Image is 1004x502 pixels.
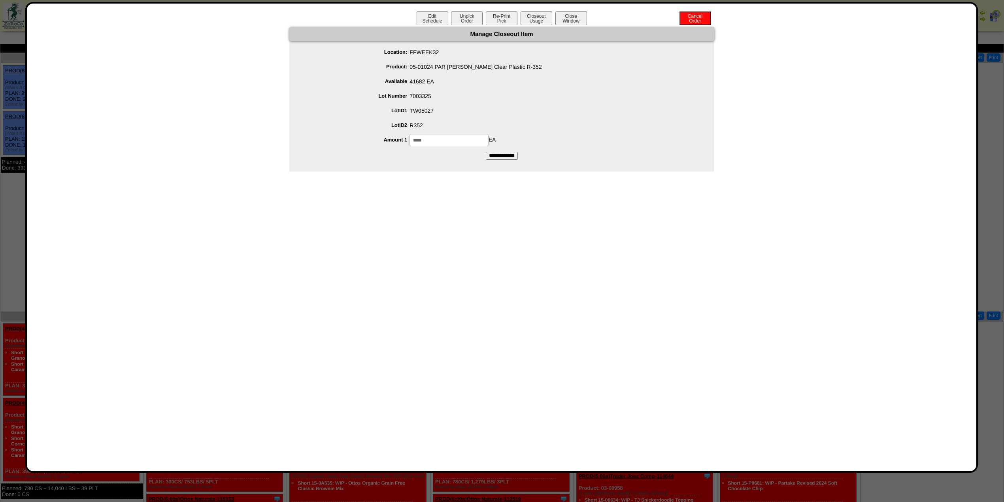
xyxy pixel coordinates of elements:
[305,119,714,128] span: R352
[289,27,714,41] div: Manage Closeout Item
[305,105,714,114] span: TW05027
[305,93,410,99] label: Lot Number
[305,46,714,55] span: FFWEEK32
[305,49,410,55] label: Location:
[305,64,410,70] label: Product:
[305,137,410,143] label: Amount 1
[486,11,517,25] button: Re-PrintPick
[305,75,714,85] span: 41682 EA
[679,11,711,25] button: CancelOrder
[305,122,410,128] label: LotID2
[489,137,496,143] span: EA
[305,108,410,113] label: LotID1
[417,11,448,25] button: EditSchedule
[305,78,410,84] label: Available
[555,18,588,24] a: CloseWindow
[305,61,714,70] span: 05-01024 PAR [PERSON_NAME] Clear Plastic R-352
[451,11,483,25] button: UnpickOrder
[305,90,714,99] span: 7003325
[521,11,552,25] button: CloseoutUsage
[555,11,587,25] button: CloseWindow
